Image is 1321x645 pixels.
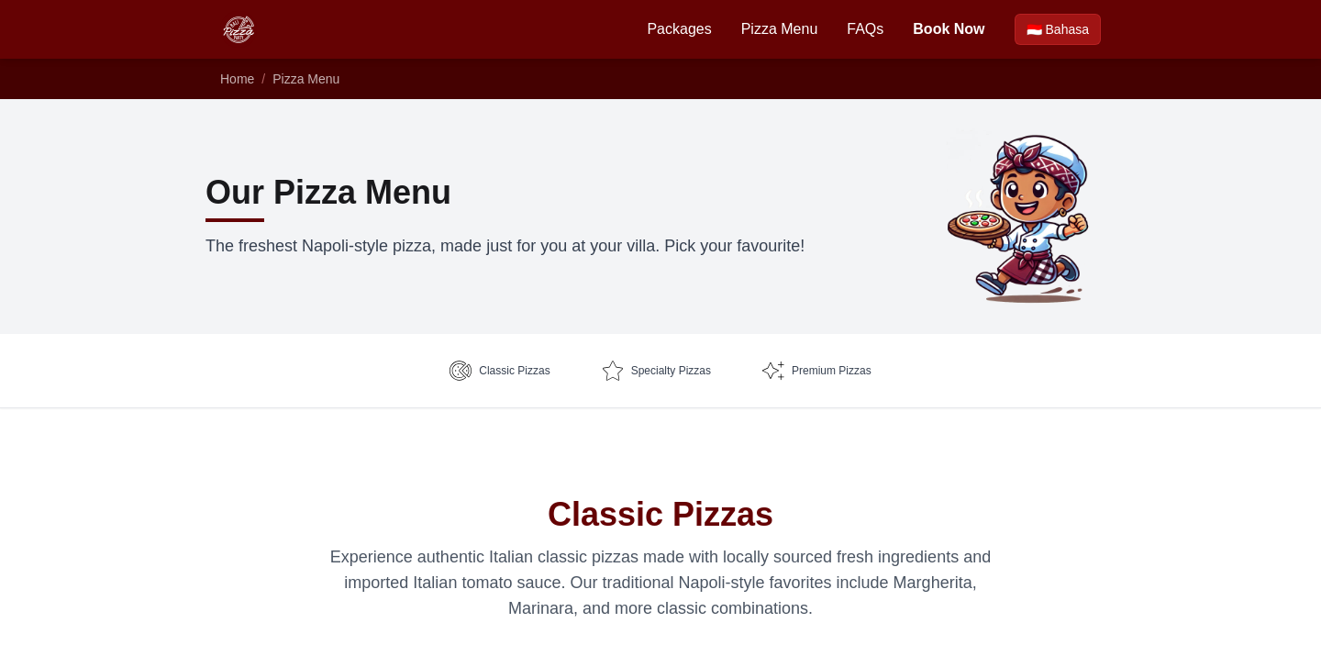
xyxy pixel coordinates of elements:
span: Premium Pizzas [792,363,871,378]
a: FAQs [847,18,883,40]
a: Home [220,72,254,86]
img: Bali Pizza Party Logo [220,11,257,48]
span: Specialty Pizzas [631,363,711,378]
span: Classic Pizzas [479,363,549,378]
a: Pizza Menu [741,18,818,40]
a: Classic Pizzas [435,349,564,393]
h1: Our Pizza Menu [205,174,451,211]
p: The freshest Napoli-style pizza, made just for you at your villa. Pick your favourite! [205,233,822,259]
img: Premium Pizzas [762,360,784,382]
a: Premium Pizzas [748,349,886,393]
a: Book Now [913,18,984,40]
a: Packages [647,18,711,40]
img: Bli Made holding a pizza [939,128,1116,305]
a: Specialty Pizzas [587,349,726,393]
img: Specialty Pizzas [602,360,624,382]
img: Classic Pizzas [450,360,472,382]
span: Bahasa [1046,20,1089,39]
a: Beralih ke Bahasa Indonesia [1015,14,1101,45]
p: Experience authentic Italian classic pizzas made with locally sourced fresh ingredients and impor... [308,544,1013,621]
a: Pizza Menu [272,72,339,86]
h2: Classic Pizzas [235,496,1086,533]
li: / [261,70,265,88]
